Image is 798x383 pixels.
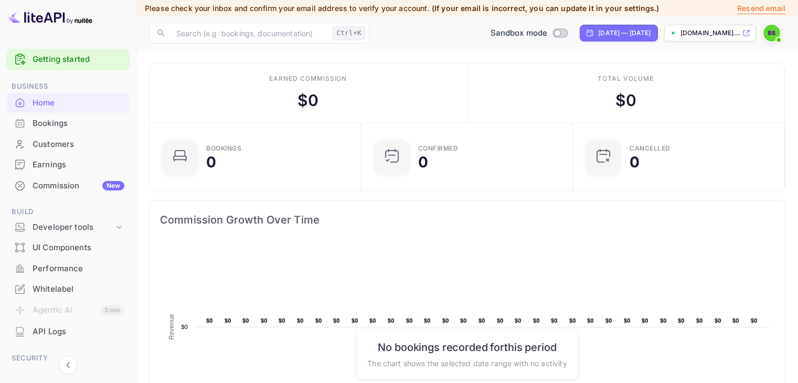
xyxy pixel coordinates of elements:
div: Getting started [6,49,130,70]
a: Whitelabel [6,279,130,299]
text: $0 [605,317,612,324]
text: $0 [587,317,594,324]
text: $0 [569,317,576,324]
a: Customers [6,134,130,154]
text: $0 [460,317,467,324]
p: Resend email [737,3,785,14]
p: The chart shows the selected date range with no activity [367,357,567,368]
text: $0 [442,317,449,324]
div: API Logs [6,322,130,342]
text: $0 [497,317,504,324]
text: $0 [279,317,285,324]
text: $0 [369,317,376,324]
span: Build [6,206,130,218]
text: $0 [333,317,340,324]
text: $0 [478,317,485,324]
text: $0 [551,317,558,324]
div: Earnings [6,155,130,175]
a: CommissionNew [6,176,130,195]
a: Home [6,93,130,112]
text: $0 [406,317,413,324]
div: Customers [33,139,124,151]
div: Total volume [598,74,654,83]
div: 0 [630,155,640,169]
div: 0 [206,155,216,169]
div: Confirmed [418,145,459,152]
span: (If your email is incorrect, you can update it in your settings.) [432,4,659,13]
input: Search (e.g. bookings, documentation) [170,23,328,44]
img: LiteAPI logo [8,8,92,25]
text: $0 [261,317,268,324]
div: CommissionNew [6,176,130,196]
div: Whitelabel [6,279,130,300]
div: Ctrl+K [333,26,365,40]
div: New [102,181,124,190]
text: $0 [715,317,721,324]
text: $0 [225,317,231,324]
span: Please check your inbox and confirm your email address to verify your account. [145,4,430,13]
text: $0 [515,317,522,324]
div: Earnings [33,159,124,171]
a: Performance [6,259,130,278]
span: Business [6,81,130,92]
a: UI Components [6,238,130,257]
div: Home [33,97,124,109]
div: Customers [6,134,130,155]
div: [DATE] — [DATE] [598,28,651,38]
div: Commission [33,180,124,192]
text: $0 [388,317,395,324]
button: Collapse navigation [59,356,78,375]
span: Sandbox mode [491,27,548,39]
text: $0 [181,324,188,330]
text: $0 [242,317,249,324]
div: Bookings [6,113,130,134]
div: $ 0 [297,89,318,112]
div: Home [6,93,130,113]
p: [DOMAIN_NAME]... [680,28,740,38]
span: Commission Growth Over Time [160,211,774,228]
h6: No bookings recorded for this period [367,341,567,353]
text: $0 [533,317,540,324]
span: Security [6,353,130,364]
text: $0 [315,317,322,324]
text: Revenue [168,314,175,339]
div: Whitelabel [33,283,124,295]
div: Bookings [206,145,241,152]
div: Developer tools [6,218,130,237]
div: $ 0 [615,89,636,112]
a: API Logs [6,322,130,341]
div: Performance [33,263,124,275]
text: $0 [696,317,703,324]
text: $0 [751,317,758,324]
text: $0 [297,317,304,324]
div: Performance [6,259,130,279]
text: $0 [424,317,431,324]
div: Earned commission [269,74,347,83]
div: API Logs [33,326,124,338]
div: CANCELLED [630,145,671,152]
text: $0 [352,317,358,324]
div: UI Components [6,238,130,258]
a: Bookings [6,113,130,133]
div: Bookings [33,118,124,130]
img: Bayu Setiawan [763,25,780,41]
text: $0 [678,317,685,324]
text: $0 [624,317,631,324]
text: $0 [732,317,739,324]
text: $0 [642,317,648,324]
div: 0 [418,155,428,169]
text: $0 [206,317,213,324]
a: Getting started [33,54,124,66]
a: Earnings [6,155,130,174]
text: $0 [660,317,667,324]
div: Team management [33,368,124,380]
div: Switch to Production mode [486,27,572,39]
div: Developer tools [33,221,114,233]
div: UI Components [33,242,124,254]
